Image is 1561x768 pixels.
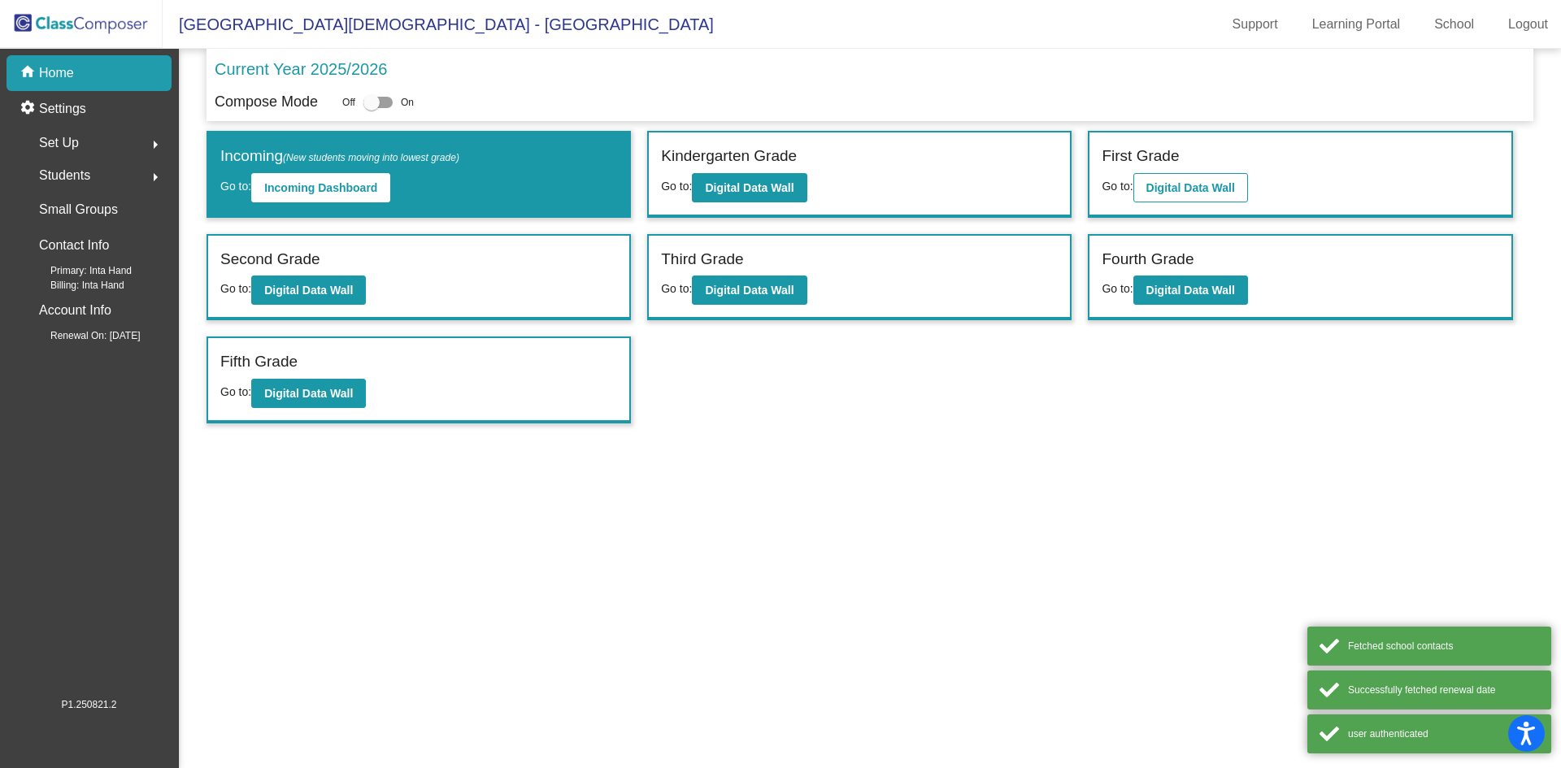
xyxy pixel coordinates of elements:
[251,276,366,305] button: Digital Data Wall
[146,167,165,187] mat-icon: arrow_right
[251,379,366,408] button: Digital Data Wall
[401,95,414,110] span: On
[1146,284,1235,297] b: Digital Data Wall
[163,11,714,37] span: [GEOGRAPHIC_DATA][DEMOGRAPHIC_DATA] - [GEOGRAPHIC_DATA]
[264,181,377,194] b: Incoming Dashboard
[1348,639,1539,653] div: Fetched school contacts
[39,234,109,257] p: Contact Info
[1299,11,1414,37] a: Learning Portal
[39,99,86,119] p: Settings
[20,99,39,119] mat-icon: settings
[24,263,132,278] span: Primary: Inta Hand
[215,57,387,81] p: Current Year 2025/2026
[20,63,39,83] mat-icon: home
[146,135,165,154] mat-icon: arrow_right
[1102,282,1133,295] span: Go to:
[1102,145,1179,168] label: First Grade
[220,180,251,193] span: Go to:
[220,385,251,398] span: Go to:
[39,198,118,221] p: Small Groups
[661,248,743,271] label: Third Grade
[39,299,111,322] p: Account Info
[1220,11,1291,37] a: Support
[661,282,692,295] span: Go to:
[39,132,79,154] span: Set Up
[1348,727,1539,741] div: user authenticated
[1348,683,1539,697] div: Successfully fetched renewal date
[24,278,124,293] span: Billing: Inta Hand
[1133,276,1248,305] button: Digital Data Wall
[1495,11,1561,37] a: Logout
[24,328,140,343] span: Renewal On: [DATE]
[220,350,298,374] label: Fifth Grade
[692,173,807,202] button: Digital Data Wall
[283,152,459,163] span: (New students moving into lowest grade)
[220,282,251,295] span: Go to:
[661,145,797,168] label: Kindergarten Grade
[39,63,74,83] p: Home
[251,173,390,202] button: Incoming Dashboard
[661,180,692,193] span: Go to:
[39,164,90,187] span: Students
[1421,11,1487,37] a: School
[264,387,353,400] b: Digital Data Wall
[1133,173,1248,202] button: Digital Data Wall
[342,95,355,110] span: Off
[220,145,459,168] label: Incoming
[1102,248,1194,271] label: Fourth Grade
[705,181,794,194] b: Digital Data Wall
[264,284,353,297] b: Digital Data Wall
[220,248,320,271] label: Second Grade
[1146,181,1235,194] b: Digital Data Wall
[1102,180,1133,193] span: Go to:
[692,276,807,305] button: Digital Data Wall
[215,91,318,113] p: Compose Mode
[705,284,794,297] b: Digital Data Wall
